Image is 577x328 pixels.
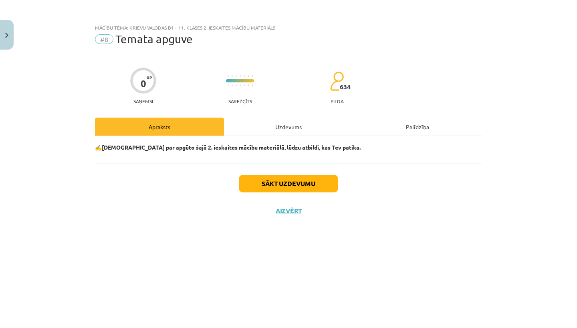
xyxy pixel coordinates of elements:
[273,207,304,215] button: Aizvērt
[130,98,156,104] p: Saņemsi
[141,78,146,89] div: 0
[331,98,343,104] p: pilda
[95,34,113,44] span: #8
[95,25,482,30] div: Mācību tēma: Krievu valodas b1 - 11. klases 2. ieskaites mācību materiāls
[147,75,152,80] span: XP
[5,33,8,38] img: icon-close-lesson-0947bae3869378f0d4975bcd49f059093ad1ed9edebbc8119c70593378902aed.svg
[115,32,193,46] span: Temata apguve
[224,118,353,136] div: Uzdevums
[340,83,351,90] span: 634
[239,175,338,192] button: Sākt uzdevumu
[95,118,224,136] div: Apraksts
[228,98,252,104] p: Sarežģīts
[330,71,344,91] img: students-c634bb4e5e11cddfef0936a35e636f08e4e9abd3cc4e673bd6f9a4125e45ecb1.svg
[95,144,361,151] strong: ✍️[DEMOGRAPHIC_DATA] par apgūto šajā 2. ieskaites mācību materiālā, lūdzu atbildi, kas Tev patika.
[353,118,482,136] div: Palīdzība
